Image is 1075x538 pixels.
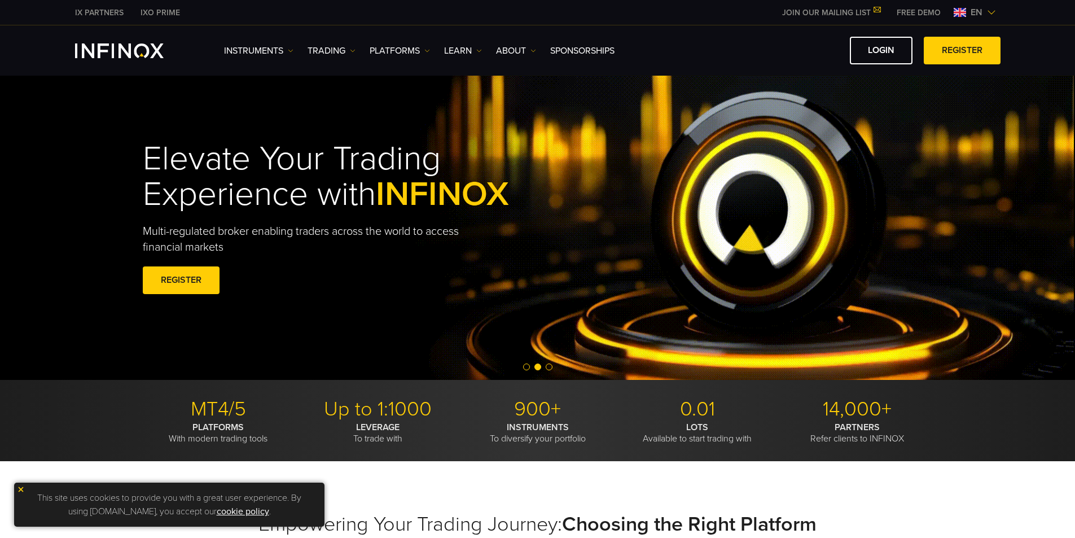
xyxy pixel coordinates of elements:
[75,43,190,58] a: INFINOX Logo
[143,224,478,255] p: Multi-regulated broker enabling traders across the world to access financial markets
[888,7,949,19] a: INFINOX MENU
[622,397,773,422] p: 0.01
[224,44,293,58] a: Instruments
[143,266,220,294] a: REGISTER
[143,512,933,537] h2: Empowering Your Trading Journey:
[562,512,817,536] strong: Choosing the Right Platform
[850,37,912,64] a: LOGIN
[622,422,773,444] p: Available to start trading with
[462,422,613,444] p: To diversify your portfolio
[132,7,188,19] a: INFINOX
[143,141,561,212] h1: Elevate Your Trading Experience with
[782,422,933,444] p: Refer clients to INFINOX
[17,485,25,493] img: yellow close icon
[546,364,552,370] span: Go to slide 3
[370,44,430,58] a: PLATFORMS
[835,422,880,433] strong: PARTNERS
[523,364,530,370] span: Go to slide 1
[550,44,615,58] a: SPONSORSHIPS
[462,397,613,422] p: 900+
[356,422,400,433] strong: LEVERAGE
[67,7,132,19] a: INFINOX
[302,422,454,444] p: To trade with
[20,488,319,521] p: This site uses cookies to provide you with a great user experience. By using [DOMAIN_NAME], you a...
[774,8,888,18] a: JOIN OUR MAILING LIST
[534,364,541,370] span: Go to slide 2
[192,422,244,433] strong: PLATFORMS
[924,37,1001,64] a: REGISTER
[444,44,482,58] a: Learn
[686,422,708,433] strong: LOTS
[143,397,294,422] p: MT4/5
[308,44,356,58] a: TRADING
[376,174,509,215] span: INFINOX
[217,506,269,517] a: cookie policy
[302,397,454,422] p: Up to 1:1000
[507,422,569,433] strong: INSTRUMENTS
[782,397,933,422] p: 14,000+
[143,422,294,444] p: With modern trading tools
[966,6,987,19] span: en
[496,44,536,58] a: ABOUT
